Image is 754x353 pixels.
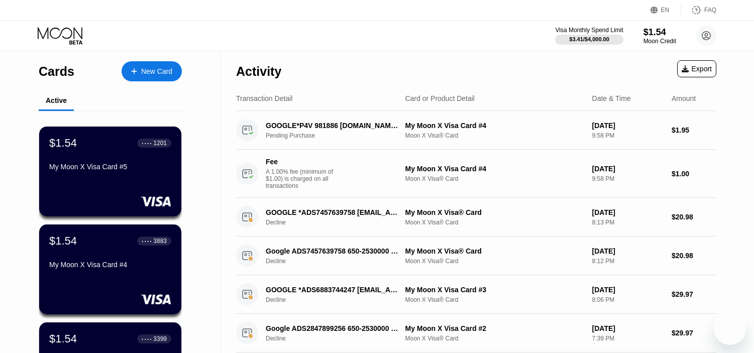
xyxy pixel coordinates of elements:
[643,38,676,45] div: Moon Credit
[405,219,584,226] div: Moon X Visa® Card
[236,275,716,314] div: GOOGLE *ADS6883744247 [EMAIL_ADDRESS]DeclineMy Moon X Visa Card #3Moon X Visa® Card[DATE]8:06 PM$...
[672,213,716,221] div: $20.98
[672,94,696,102] div: Amount
[714,313,746,345] iframe: Button to launch messaging window
[266,132,410,139] div: Pending Purchase
[49,261,171,269] div: My Moon X Visa Card #4
[236,111,716,150] div: GOOGLE*P4V 981886 [DOMAIN_NAME][URL][GEOGRAPHIC_DATA]Pending PurchaseMy Moon X Visa Card #4Moon X...
[142,142,152,145] div: ● ● ● ●
[555,27,623,34] div: Visa Monthly Spend Limit
[672,170,716,178] div: $1.00
[643,27,676,38] div: $1.54
[569,36,609,42] div: $3.41 / $4,000.00
[266,208,400,216] div: GOOGLE *ADS7457639758 [EMAIL_ADDRESS]
[49,137,77,150] div: $1.54
[39,127,181,216] div: $1.54● ● ● ●1201My Moon X Visa Card #5
[266,296,410,303] div: Decline
[266,335,410,342] div: Decline
[592,219,664,226] div: 8:13 PM
[141,67,172,76] div: New Card
[555,27,623,45] div: Visa Monthly Spend Limit$3.41/$4,000.00
[592,94,631,102] div: Date & Time
[236,314,716,352] div: Google ADS2847899256 650-2530000 USDeclineMy Moon X Visa Card #2Moon X Visa® Card[DATE]7:39 PM$29.97
[405,335,584,342] div: Moon X Visa® Card
[405,175,584,182] div: Moon X Visa® Card
[46,96,67,104] div: Active
[142,240,152,243] div: ● ● ● ●
[651,5,681,15] div: EN
[405,122,584,130] div: My Moon X Visa Card #4
[39,64,74,79] div: Cards
[49,163,171,171] div: My Moon X Visa Card #5
[153,238,167,245] div: 3883
[142,337,152,340] div: ● ● ● ●
[266,168,341,189] div: A 1.00% fee (minimum of $1.00) is charged on all transactions
[661,7,670,14] div: EN
[39,224,181,314] div: $1.54● ● ● ●3883My Moon X Visa Card #4
[672,126,716,134] div: $1.95
[122,61,182,81] div: New Card
[592,296,664,303] div: 8:06 PM
[49,332,77,345] div: $1.54
[672,252,716,260] div: $20.98
[236,237,716,275] div: Google ADS7457639758 650-2530000 USDeclineMy Moon X Visa® CardMoon X Visa® Card[DATE]8:12 PM$20.98
[266,158,336,166] div: Fee
[405,247,584,255] div: My Moon X Visa® Card
[704,7,716,14] div: FAQ
[266,286,400,294] div: GOOGLE *ADS6883744247 [EMAIL_ADDRESS]
[592,258,664,265] div: 8:12 PM
[405,94,475,102] div: Card or Product Detail
[236,64,281,79] div: Activity
[405,296,584,303] div: Moon X Visa® Card
[236,198,716,237] div: GOOGLE *ADS7457639758 [EMAIL_ADDRESS]DeclineMy Moon X Visa® CardMoon X Visa® Card[DATE]8:13 PM$20.98
[405,286,584,294] div: My Moon X Visa Card #3
[266,122,400,130] div: GOOGLE*P4V 981886 [DOMAIN_NAME][URL][GEOGRAPHIC_DATA]
[266,324,400,332] div: Google ADS2847899256 650-2530000 US
[266,258,410,265] div: Decline
[592,335,664,342] div: 7:39 PM
[236,94,292,102] div: Transaction Detail
[236,150,716,198] div: FeeA 1.00% fee (minimum of $1.00) is charged on all transactionsMy Moon X Visa Card #4Moon X Visa...
[672,329,716,337] div: $29.97
[682,65,712,73] div: Export
[643,27,676,45] div: $1.54Moon Credit
[592,208,664,216] div: [DATE]
[153,335,167,342] div: 3399
[592,324,664,332] div: [DATE]
[266,247,400,255] div: Google ADS7457639758 650-2530000 US
[681,5,716,15] div: FAQ
[405,324,584,332] div: My Moon X Visa Card #2
[592,165,664,173] div: [DATE]
[672,290,716,298] div: $29.97
[405,132,584,139] div: Moon X Visa® Card
[677,60,716,77] div: Export
[592,132,664,139] div: 9:58 PM
[592,122,664,130] div: [DATE]
[405,258,584,265] div: Moon X Visa® Card
[405,165,584,173] div: My Moon X Visa Card #4
[405,208,584,216] div: My Moon X Visa® Card
[49,234,77,248] div: $1.54
[153,140,167,147] div: 1201
[266,219,410,226] div: Decline
[592,286,664,294] div: [DATE]
[592,175,664,182] div: 9:58 PM
[592,247,664,255] div: [DATE]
